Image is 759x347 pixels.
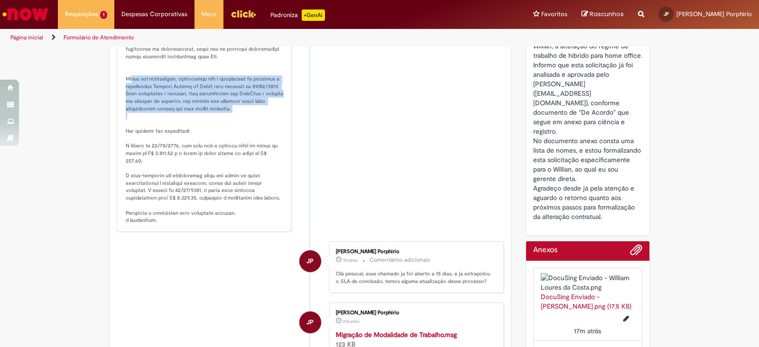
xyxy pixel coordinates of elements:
h2: Anexos [533,246,557,255]
img: ServiceNow [1,5,50,24]
div: Julia Dos Santos Porphirio [299,311,321,333]
img: click_logo_yellow_360x200.png [231,7,256,21]
span: JP [306,250,314,273]
a: Migração de Modalidade de Trabalho.msg [336,330,457,339]
span: JP [306,311,314,334]
span: 17m atrás [574,327,601,335]
a: Página inicial [10,34,43,41]
a: DocuSing Enviado - [PERSON_NAME].png (17.5 KB) [541,292,631,310]
span: 7d atrás [343,257,358,263]
p: +GenAi [302,9,325,21]
span: Rascunhos [590,9,624,18]
small: Comentários adicionais [370,256,430,264]
span: [PERSON_NAME] Porphirio [676,10,752,18]
span: Prezados, solicito em nome do Willian, a alteração do regime de trabalho de híbrido para home off... [533,32,643,221]
a: Formulário de Atendimento [64,34,134,41]
div: [PERSON_NAME] Porphirio [336,310,494,316]
span: Requisições [65,9,98,19]
img: DocuSing Enviado - William Loures da Costa.png [541,273,635,292]
div: Julia Dos Santos Porphirio [299,250,321,272]
span: More [202,9,216,19]
time: 01/10/2025 13:51:40 [574,327,601,335]
span: JP [664,11,669,17]
div: [PERSON_NAME] Porphirio [336,249,494,255]
button: Adicionar anexos [630,244,642,261]
div: Padroniza [270,9,325,21]
ul: Trilhas de página [7,29,499,46]
time: 10/09/2025 18:26:27 [343,319,360,324]
span: 21d atrás [343,319,360,324]
span: 1 [100,11,107,19]
span: Despesas Corporativas [121,9,187,19]
a: Rascunhos [582,10,624,19]
p: Olá pessoal, esse chamado ja foi aberto a 15 dias, e ja extrapolou o SLA de conclusão, temos algu... [336,270,494,285]
button: Editar nome de arquivo DocuSing Enviado - William Loures da Costa.png [618,311,635,326]
span: Favoritos [541,9,567,19]
time: 25/09/2025 10:06:27 [343,257,358,263]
